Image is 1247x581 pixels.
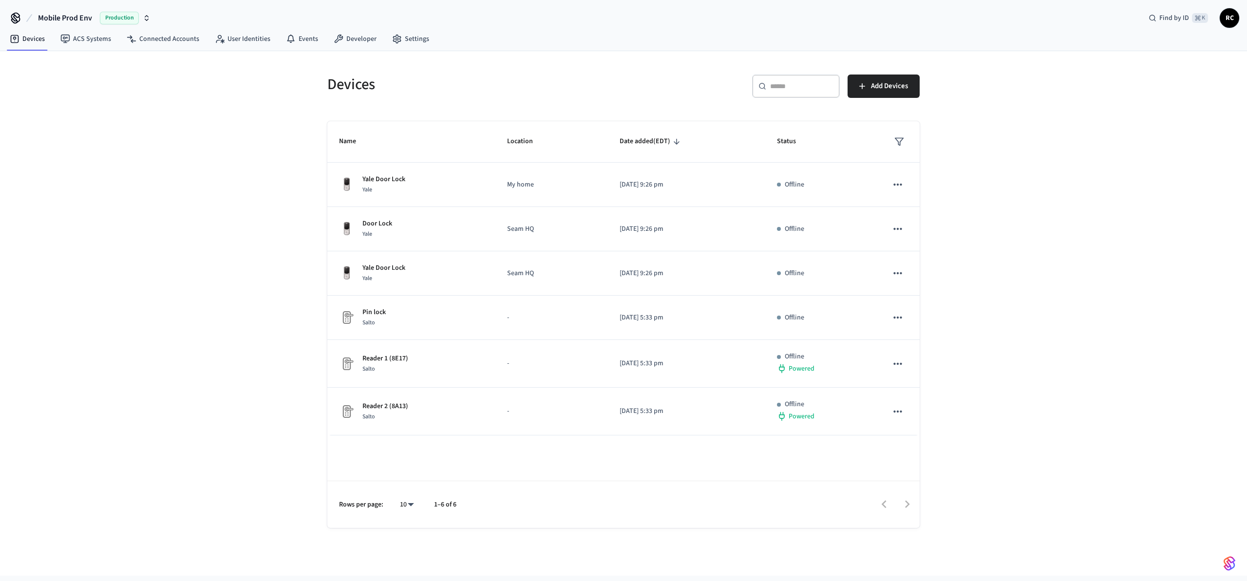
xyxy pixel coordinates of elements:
p: Rows per page: [339,500,383,510]
a: Devices [2,30,53,48]
span: Name [339,134,369,149]
table: sticky table [327,121,920,435]
span: Yale [362,230,372,238]
p: Offline [785,180,804,190]
p: Yale Door Lock [362,174,405,185]
p: - [507,406,596,416]
span: Powered [789,364,814,374]
p: - [507,358,596,369]
p: [DATE] 9:26 pm [620,180,754,190]
p: Pin lock [362,307,386,318]
p: [DATE] 9:26 pm [620,268,754,279]
span: Location [507,134,546,149]
span: Salto [362,319,375,327]
span: Find by ID [1159,13,1189,23]
a: User Identities [207,30,278,48]
p: Reader 1 (8E17) [362,354,408,364]
a: Events [278,30,326,48]
span: Salto [362,412,375,421]
p: 1–6 of 6 [434,500,456,510]
img: SeamLogoGradient.69752ec5.svg [1224,556,1235,571]
span: Yale [362,274,372,282]
p: Reader 2 (8A13) [362,401,408,412]
div: 10 [395,498,418,512]
p: Yale Door Lock [362,263,405,273]
p: - [507,313,596,323]
span: Status [777,134,809,149]
div: Find by ID⌘ K [1141,9,1216,27]
span: RC [1221,9,1238,27]
button: RC [1220,8,1239,28]
h5: Devices [327,75,618,94]
img: Placeholder Lock Image [339,404,355,419]
span: Date added(EDT) [620,134,683,149]
img: Yale Assure Touchscreen Wifi Smart Lock, Satin Nickel, Front [339,265,355,281]
p: [DATE] 9:26 pm [620,224,754,234]
span: Salto [362,365,375,373]
p: My home [507,180,596,190]
span: Yale [362,186,372,194]
p: [DATE] 5:33 pm [620,313,754,323]
p: Seam HQ [507,268,596,279]
p: [DATE] 5:33 pm [620,406,754,416]
p: Offline [785,352,804,362]
span: Production [100,12,139,24]
a: Settings [384,30,437,48]
p: [DATE] 5:33 pm [620,358,754,369]
span: Powered [789,412,814,421]
img: Placeholder Lock Image [339,356,355,372]
p: Seam HQ [507,224,596,234]
img: Yale Assure Touchscreen Wifi Smart Lock, Satin Nickel, Front [339,177,355,192]
a: Developer [326,30,384,48]
img: Placeholder Lock Image [339,310,355,325]
a: Connected Accounts [119,30,207,48]
p: Offline [785,313,804,323]
p: Offline [785,268,804,279]
span: Add Devices [871,80,908,93]
span: ⌘ K [1192,13,1208,23]
p: Offline [785,399,804,410]
a: ACS Systems [53,30,119,48]
p: Door Lock [362,219,392,229]
img: Yale Assure Touchscreen Wifi Smart Lock, Satin Nickel, Front [339,221,355,237]
p: Offline [785,224,804,234]
button: Add Devices [848,75,920,98]
span: Mobile Prod Env [38,12,92,24]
